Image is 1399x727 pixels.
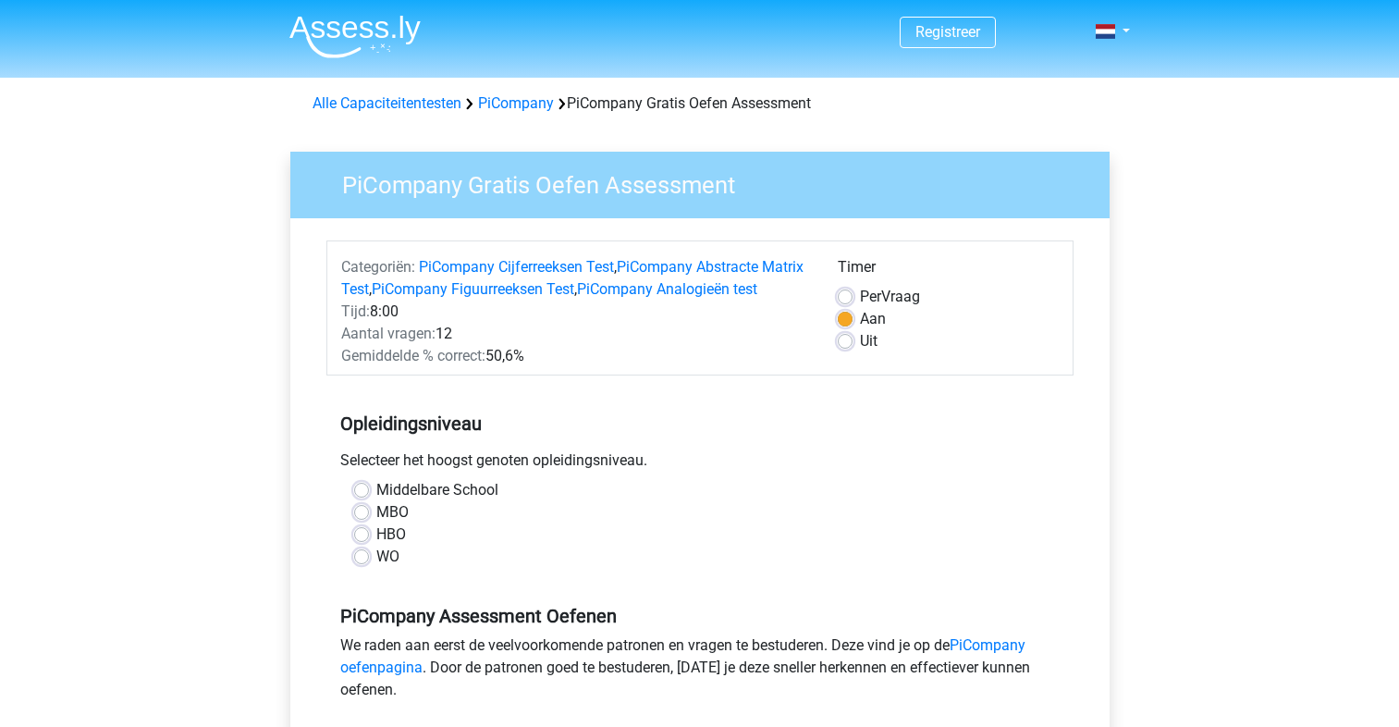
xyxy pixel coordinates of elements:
[327,301,824,323] div: 8:00
[419,258,614,276] a: PiCompany Cijferreeksen Test
[860,330,877,352] label: Uit
[860,288,881,305] span: Per
[341,347,485,364] span: Gemiddelde % correct:
[860,308,886,330] label: Aan
[320,164,1096,200] h3: PiCompany Gratis Oefen Assessment
[478,94,554,112] a: PiCompany
[376,546,399,568] label: WO
[289,15,421,58] img: Assessly
[340,405,1060,442] h5: Opleidingsniveau
[577,280,757,298] a: PiCompany Analogieën test
[305,92,1095,115] div: PiCompany Gratis Oefen Assessment
[327,345,824,367] div: 50,6%
[376,479,498,501] label: Middelbare School
[376,501,409,524] label: MBO
[860,286,920,308] label: Vraag
[340,605,1060,627] h5: PiCompany Assessment Oefenen
[341,258,415,276] span: Categoriën:
[341,325,436,342] span: Aantal vragen:
[327,323,824,345] div: 12
[341,302,370,320] span: Tijd:
[376,524,406,546] label: HBO
[838,256,1059,286] div: Timer
[326,635,1074,709] div: We raden aan eerst de veelvoorkomende patronen en vragen te bestuderen. Deze vind je op de . Door...
[327,256,824,301] div: , , ,
[915,23,980,41] a: Registreer
[313,94,461,112] a: Alle Capaciteitentesten
[326,450,1074,479] div: Selecteer het hoogst genoten opleidingsniveau.
[372,280,574,298] a: PiCompany Figuurreeksen Test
